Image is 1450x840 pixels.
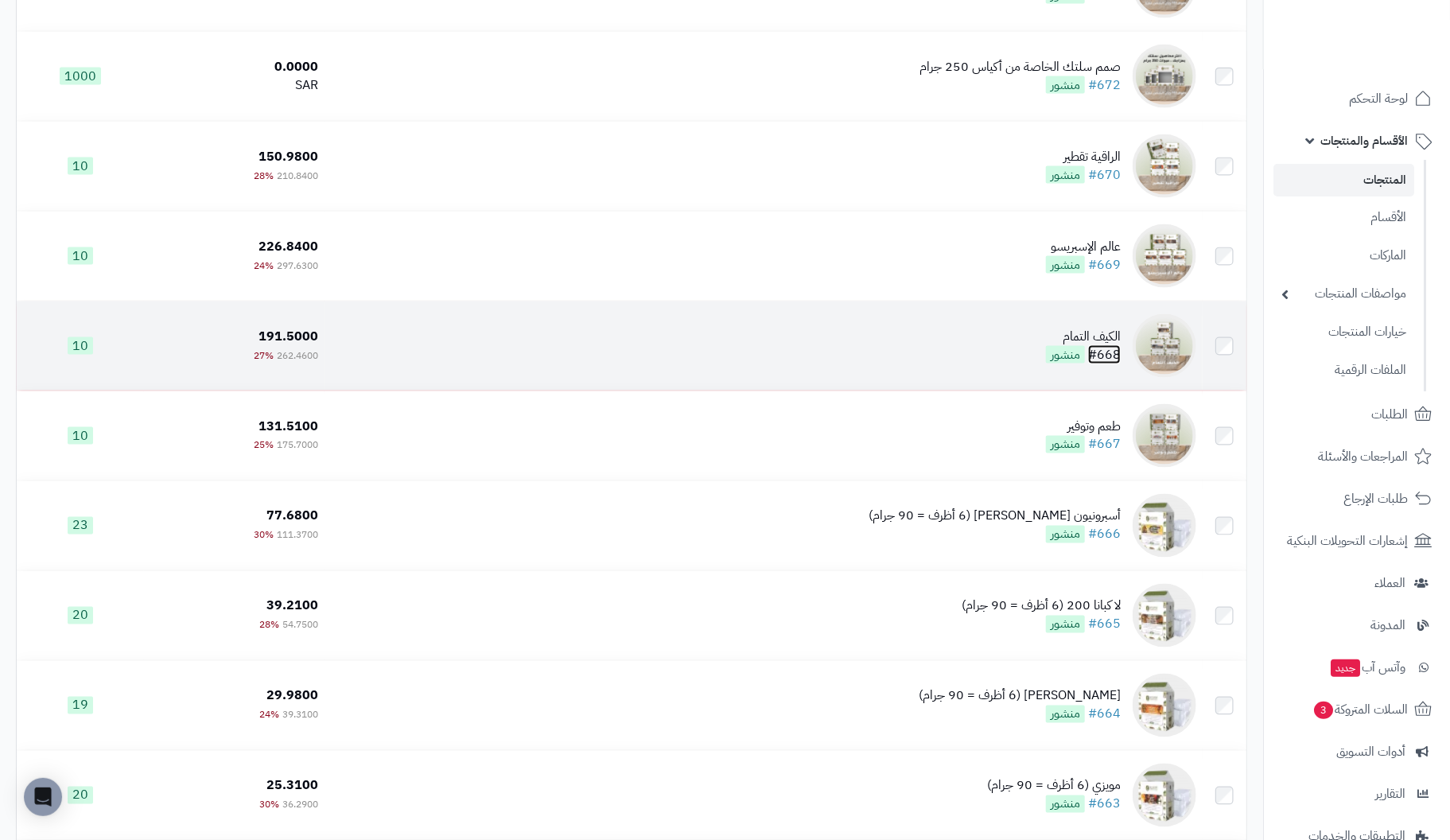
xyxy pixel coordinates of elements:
[1318,445,1408,468] span: المراجعات والأسئلة
[1133,494,1196,558] img: أسبرونيون باشن (6 أظرف = 90 جرام)
[1046,706,1085,723] span: منشور
[259,327,318,346] span: 191.5000
[68,247,93,265] span: 10
[1088,345,1121,364] a: #668
[1088,435,1121,454] a: #667
[266,597,318,616] span: 39.2100
[1349,87,1408,110] span: لوحة التحكم
[1046,166,1085,184] span: منشور
[282,798,318,812] span: 36.2900
[259,147,318,166] span: 150.9800
[254,438,274,453] span: 25%
[919,58,1121,76] div: صمم سلتك الخاصة من أكياس 250 جرام
[1133,674,1196,737] img: كيفي تينيا (6 أظرف = 90 جرام)
[266,776,318,795] span: 25.3100
[259,237,318,256] span: 226.8400
[1287,530,1408,552] span: إشعارات التحويلات البنكية
[1273,733,1440,771] a: أدوات التسويق
[68,517,93,535] span: 23
[1336,741,1405,763] span: أدوات التسويق
[1273,606,1440,644] a: المدونة
[1046,795,1085,813] span: منشور
[1273,437,1440,476] a: المراجعات والأسئلة
[1273,239,1414,273] a: الماركات
[1133,314,1196,378] img: الكيف التمام
[1046,76,1085,94] span: منشور
[282,708,318,722] span: 39.3100
[1088,165,1121,185] a: #670
[68,337,93,355] span: 10
[60,68,101,85] span: 1000
[962,597,1121,616] div: لا كبانا 200 (6 أظرف = 90 جرام)
[1273,648,1440,686] a: وآتس آبجديد
[68,697,93,714] span: 19
[1273,277,1414,311] a: مواصفات المنتجات
[1314,702,1333,719] span: 3
[1273,200,1414,235] a: الأقسام
[1046,436,1085,453] span: منشور
[266,686,318,706] span: 29.9800
[1133,404,1196,468] img: طعم وتوفير
[150,76,319,95] div: SAR
[68,427,93,445] span: 10
[150,58,319,76] div: 0.0000
[1331,659,1360,677] span: جديد
[1088,525,1121,544] a: #666
[1273,353,1414,387] a: الملفات الرقمية
[1133,134,1196,198] img: الراقية تقطير
[1088,255,1121,274] a: #669
[1374,572,1405,594] span: العملاء
[259,798,279,812] span: 30%
[1273,164,1414,196] a: المنتجات
[1370,614,1405,636] span: المدونة
[1046,256,1085,274] span: منشور
[1273,564,1440,602] a: العملاء
[277,259,318,273] span: 297.6300
[259,417,318,436] span: 131.5100
[1273,80,1440,118] a: لوحة التحكم
[254,169,274,183] span: 28%
[1273,395,1440,434] a: الطلبات
[1046,616,1085,633] span: منشور
[254,348,274,363] span: 27%
[987,777,1121,795] div: مويزي (6 أظرف = 90 جرام)
[1133,764,1196,827] img: مويزي (6 أظرف = 90 جرام)
[1320,130,1408,152] span: الأقسام والمنتجات
[1273,522,1440,560] a: إشعارات التحويلات البنكية
[266,507,318,526] span: 77.6800
[1343,488,1408,510] span: طلبات الإرجاع
[919,687,1121,706] div: [PERSON_NAME] (6 أظرف = 90 جرام)
[1133,584,1196,647] img: لا كبانا 200 (6 أظرف = 90 جرام)
[68,607,93,624] span: 20
[1273,690,1440,729] a: السلات المتروكة3
[1342,40,1435,73] img: logo-2.png
[68,157,93,175] span: 10
[1273,315,1414,349] a: خيارات المنتجات
[1046,526,1085,543] span: منشور
[1329,656,1405,679] span: وآتس آب
[1088,615,1121,634] a: #665
[1273,480,1440,518] a: طلبات الإرجاع
[277,169,318,183] span: 210.8400
[1133,224,1196,288] img: عالم الإسبريسو
[1375,783,1405,805] span: التقارير
[1046,238,1121,256] div: عالم الإسبريسو
[259,708,279,722] span: 24%
[254,259,274,273] span: 24%
[282,618,318,632] span: 54.7500
[1088,795,1121,814] a: #663
[869,507,1121,526] div: أسبرونيون [PERSON_NAME] (6 أظرف = 90 جرام)
[1312,698,1408,721] span: السلات المتروكة
[68,787,93,804] span: 20
[1046,346,1085,364] span: منشور
[277,348,318,363] span: 262.4600
[1088,76,1121,95] a: #672
[277,528,318,542] span: 111.3700
[1088,705,1121,724] a: #664
[1371,403,1408,426] span: الطلبات
[277,438,318,453] span: 175.7000
[1046,148,1121,166] div: الراقية تقطير
[254,528,274,542] span: 30%
[1046,418,1121,436] div: طعم وتوفير
[24,778,62,816] div: Open Intercom Messenger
